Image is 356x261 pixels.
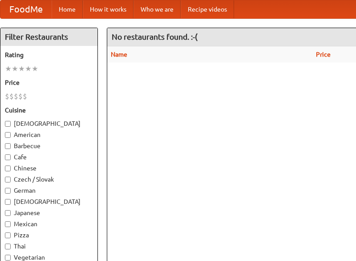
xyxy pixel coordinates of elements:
li: $ [9,91,14,101]
label: Pizza [5,231,93,240]
label: [DEMOGRAPHIC_DATA] [5,197,93,206]
a: FoodMe [0,0,52,18]
input: Vegetarian [5,255,11,261]
label: Thai [5,242,93,251]
input: Pizza [5,232,11,238]
input: Mexican [5,221,11,227]
label: Czech / Slovak [5,175,93,184]
input: Thai [5,244,11,249]
input: Chinese [5,166,11,171]
label: Cafe [5,153,93,162]
input: [DEMOGRAPHIC_DATA] [5,121,11,127]
input: German [5,188,11,194]
li: ★ [32,64,38,74]
h5: Rating [5,50,93,59]
a: Price [316,51,331,58]
h5: Price [5,78,93,87]
label: Mexican [5,220,93,228]
h5: Cuisine [5,106,93,115]
ng-pluralize: No restaurants found. :-( [112,33,198,41]
a: Who we are [133,0,181,18]
li: ★ [18,64,25,74]
a: Recipe videos [181,0,234,18]
input: [DEMOGRAPHIC_DATA] [5,199,11,205]
li: ★ [25,64,32,74]
input: American [5,132,11,138]
a: Home [52,0,83,18]
label: Japanese [5,208,93,217]
label: Chinese [5,164,93,173]
a: How it works [83,0,133,18]
label: American [5,130,93,139]
li: $ [23,91,27,101]
input: Barbecue [5,143,11,149]
h4: Filter Restaurants [0,28,97,46]
label: Barbecue [5,141,93,150]
li: $ [14,91,18,101]
li: $ [18,91,23,101]
label: [DEMOGRAPHIC_DATA] [5,119,93,128]
input: Cafe [5,154,11,160]
input: Czech / Slovak [5,177,11,182]
li: ★ [12,64,18,74]
li: $ [5,91,9,101]
a: Name [111,51,127,58]
li: ★ [5,64,12,74]
label: German [5,186,93,195]
input: Japanese [5,210,11,216]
